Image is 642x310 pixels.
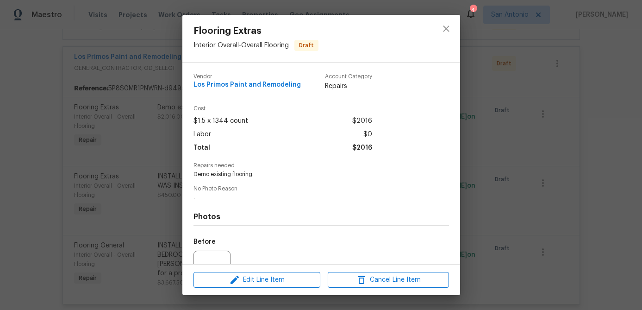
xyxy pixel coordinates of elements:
[193,171,424,178] span: Demo existing flooring.
[193,186,449,192] span: No Photo Reason
[352,114,372,128] span: $2016
[193,114,248,128] span: $1.5 x 1344 count
[193,74,301,80] span: Vendor
[193,26,318,36] span: Flooring Extras
[193,82,301,89] span: Los Primos Paint and Remodeling
[363,128,372,141] span: $0
[325,74,372,80] span: Account Category
[193,42,289,49] span: Interior Overall - Overall Flooring
[330,274,446,286] span: Cancel Line Item
[193,106,372,112] span: Cost
[193,212,449,221] h4: Photos
[193,194,424,202] span: .
[193,163,449,169] span: Repairs needed
[193,272,320,288] button: Edit Line Item
[193,239,216,245] h5: Before
[328,272,449,288] button: Cancel Line Item
[196,274,318,286] span: Edit Line Item
[352,141,372,155] span: $2016
[193,141,210,155] span: Total
[193,128,211,141] span: Labor
[295,41,318,50] span: Draft
[470,6,476,15] div: 4
[435,18,457,40] button: close
[325,82,372,91] span: Repairs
